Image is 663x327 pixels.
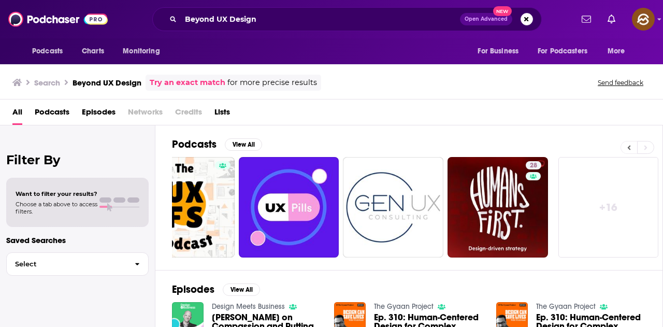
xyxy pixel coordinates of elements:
span: For Business [478,44,518,59]
a: Show notifications dropdown [603,10,619,28]
button: View All [225,138,262,151]
span: More [608,44,625,59]
a: 28 [526,161,541,169]
p: Saved Searches [6,235,149,245]
a: The Gyaan Project [536,302,596,311]
span: New [493,6,512,16]
span: 28 [530,161,537,171]
span: Select [7,261,126,267]
span: Open Advanced [465,17,508,22]
a: 28 [448,157,548,258]
a: Episodes [82,104,116,125]
input: Search podcasts, credits, & more... [181,11,460,27]
h3: Beyond UX Design [73,78,141,88]
a: +16 [558,157,659,258]
a: Podcasts [35,104,69,125]
h2: Podcasts [172,138,217,151]
span: Monitoring [123,44,160,59]
span: Logged in as hey85204 [632,8,655,31]
div: Search podcasts, credits, & more... [152,7,542,31]
a: PodcastsView All [172,138,262,151]
span: Networks [128,104,163,125]
span: Credits [175,104,202,125]
span: Charts [82,44,104,59]
img: Podchaser - Follow, Share and Rate Podcasts [8,9,108,29]
button: Open AdvancedNew [460,13,512,25]
button: View All [223,283,260,296]
a: Charts [75,41,110,61]
img: User Profile [632,8,655,31]
button: open menu [600,41,638,61]
a: The Gyaan Project [374,302,434,311]
button: open menu [531,41,602,61]
a: Try an exact match [150,77,225,89]
a: Design Meets Business [212,302,285,311]
button: open menu [116,41,173,61]
button: Show profile menu [632,8,655,31]
span: for more precise results [227,77,317,89]
a: Show notifications dropdown [578,10,595,28]
button: Send feedback [595,78,646,87]
span: For Podcasters [538,44,587,59]
h3: Search [34,78,60,88]
a: EpisodesView All [172,283,260,296]
span: Choose a tab above to access filters. [16,201,97,215]
a: Lists [214,104,230,125]
h2: Filter By [6,152,149,167]
h2: Episodes [172,283,214,296]
button: Select [6,252,149,276]
a: All [12,104,22,125]
button: open menu [25,41,76,61]
span: Want to filter your results? [16,190,97,197]
button: open menu [470,41,531,61]
span: Podcasts [32,44,63,59]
